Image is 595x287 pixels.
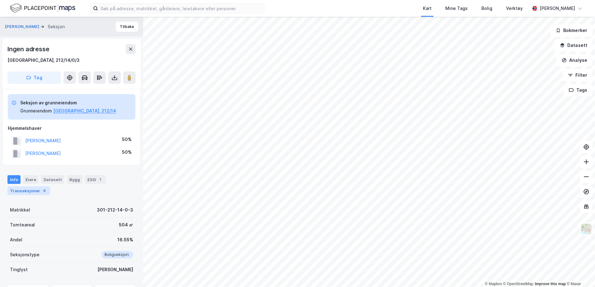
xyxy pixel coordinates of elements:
[20,99,116,107] div: Seksjon av grunneiendom
[122,136,132,143] div: 50%
[41,175,64,184] div: Datasett
[117,236,133,244] div: 16.55%
[563,69,593,81] button: Filter
[119,221,133,229] div: 504 ㎡
[5,24,40,30] button: [PERSON_NAME]
[7,186,50,195] div: Transaksjoner
[97,176,103,183] div: 1
[10,3,75,14] img: logo.f888ab2527a4732fd821a326f86c7f29.svg
[423,5,432,12] div: Kart
[506,5,523,12] div: Verktøy
[7,57,80,64] div: [GEOGRAPHIC_DATA], 212/14/0/3
[85,175,106,184] div: ESG
[98,4,264,13] input: Søk på adresse, matrikkel, gårdeiere, leietakere eller personer
[122,148,132,156] div: 50%
[10,266,28,273] div: Tinglyst
[564,257,595,287] iframe: Chat Widget
[116,22,138,32] button: Tilbake
[555,39,593,52] button: Datasett
[481,5,492,12] div: Bolig
[97,206,133,214] div: 301-212-14-0-3
[10,251,40,258] div: Seksjonstype
[10,206,30,214] div: Matrikkel
[7,44,50,54] div: Ingen adresse
[23,175,39,184] div: Eiere
[97,266,133,273] div: [PERSON_NAME]
[48,23,65,30] div: Seksjon
[445,5,468,12] div: Mine Tags
[67,175,82,184] div: Bygg
[20,107,52,115] div: Grunneiendom
[550,24,593,37] button: Bokmerker
[10,221,35,229] div: Tomteareal
[564,84,593,96] button: Tags
[485,282,502,286] a: Mapbox
[10,236,22,244] div: Andel
[7,71,61,84] button: Tag
[8,125,135,132] div: Hjemmelshaver
[556,54,593,66] button: Analyse
[580,223,592,235] img: Z
[540,5,575,12] div: [PERSON_NAME]
[503,282,533,286] a: OpenStreetMap
[53,107,116,115] button: [GEOGRAPHIC_DATA], 212/14
[7,175,21,184] div: Info
[41,188,48,194] div: 9
[535,282,566,286] a: Improve this map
